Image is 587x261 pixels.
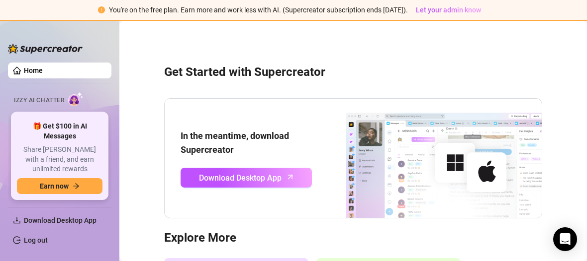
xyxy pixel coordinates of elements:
[98,6,105,13] span: exclamation-circle
[312,99,542,218] img: download app
[17,178,102,194] button: Earn nowarrow-right
[17,145,102,174] span: Share [PERSON_NAME] with a friend, and earn unlimited rewards
[13,216,21,224] span: download
[73,183,80,190] span: arrow-right
[164,230,542,246] h3: Explore More
[24,236,48,244] a: Log out
[412,4,485,16] button: Let your admin know
[109,6,408,14] span: You're on the free plan. Earn more and work less with AI. (Supercreator subscription ends [DATE]).
[199,172,282,184] span: Download Desktop App
[24,66,43,74] a: Home
[68,92,84,106] img: AI Chatter
[14,96,64,105] span: Izzy AI Chatter
[164,65,542,80] h3: Get Started with Supercreator
[416,6,481,14] span: Let your admin know
[181,168,312,188] a: Download Desktop Apparrow-up
[553,227,577,251] div: Open Intercom Messenger
[285,172,296,183] span: arrow-up
[40,182,69,190] span: Earn now
[17,122,102,141] span: 🎁 Get $100 in AI Messages
[8,44,83,54] img: logo-BBDzfeDw.svg
[24,216,97,224] span: Download Desktop App
[181,130,289,155] strong: In the meantime, download Supercreator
